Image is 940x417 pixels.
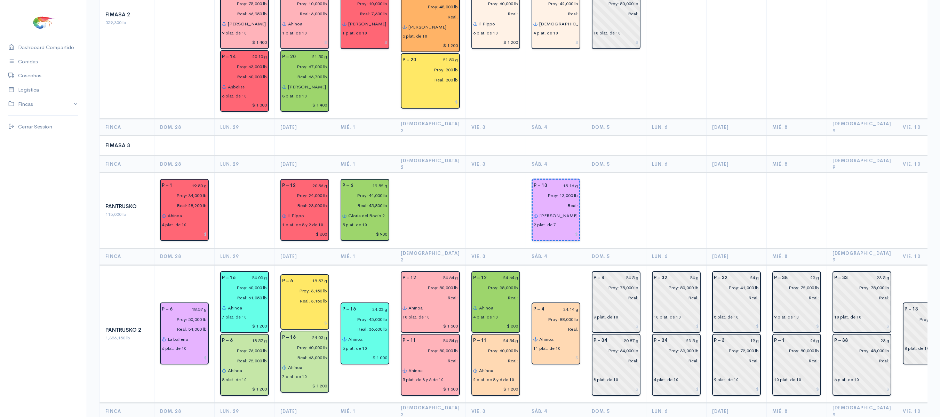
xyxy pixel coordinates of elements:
div: 5 plat. de 8 y 6 de 10 [403,377,444,383]
th: Dom. 28 [154,119,215,136]
div: Pantrusko [105,203,149,211]
input: g [608,273,639,283]
th: [DEMOGRAPHIC_DATA] 2 [395,119,466,136]
input: g [852,336,890,346]
div: 5 plat. de 10 [342,222,367,228]
div: 4 plat. de 10 [654,377,678,383]
div: 8 plat. de 10 [594,377,618,383]
div: 1 plat. de 10 [342,30,367,36]
div: 5 plat. de 10 [714,314,739,320]
input: estimadas [278,62,327,72]
input: estimadas [650,346,699,356]
div: Piscina: 16 Peso: 24.03 g Libras Proy: 45,000 lb Libras Reales: 36,600 lb Rendimiento: 81.3% Empa... [341,302,389,364]
input: g [357,181,388,191]
input: g [240,52,267,62]
input: g [732,273,759,283]
input: $ [282,318,327,328]
input: estimadas [650,283,699,293]
input: $ [403,384,458,394]
th: Sáb. 4 [526,119,586,136]
th: Finca [100,156,154,172]
input: pescadas [398,75,458,85]
input: pescadas [770,293,819,303]
th: [DATE] [275,156,335,172]
div: Piscina: 20 Peso: 21.50 g Libras Proy: 67,000 lb Libras Reales: 66,700 lb Rendimiento: 99.6% Empa... [280,50,329,112]
div: P – 13 [900,304,922,314]
div: P – 14 [218,52,240,62]
th: Mié. 1 [335,119,395,136]
input: pescadas [278,296,327,306]
div: P – 12 [469,273,491,283]
div: Piscina: 6 Peso: 19.52 g Libras Proy: 44,000 lb Libras Reales: 45,800 lb Rendimiento: 104.1% Empa... [341,179,389,241]
input: pescadas [529,9,579,19]
th: [DATE] [706,248,766,265]
th: Dom. 28 [154,248,215,265]
input: estimadas [589,346,639,356]
input: estimadas [830,346,890,356]
th: Mié. 8 [766,156,827,172]
div: Piscina: 11 Peso: 24.54 g Libras Proy: 80,000 lb Empacadora: Promarisco Gabarra: Ahinoa Plataform... [401,334,460,396]
input: g [792,273,819,283]
input: pescadas [218,72,267,82]
th: Lun. 6 [646,156,706,172]
div: Piscina: 12 Peso: 24.64 g Libras Proy: 38,000 lb Empacadora: Expotuna Gabarra: Ahinoa Plataformas... [471,271,520,333]
div: P – 3 [710,336,729,346]
div: P – 11 [469,336,491,346]
div: P – 34 [650,336,671,346]
input: pescadas [469,356,518,366]
input: $ [594,384,639,394]
input: $ [714,384,759,394]
th: Finca [100,119,154,136]
input: pescadas [218,9,267,19]
div: P – 38 [830,336,852,346]
input: g [177,181,207,191]
th: Vie. 3 [465,119,526,136]
input: $ [473,321,518,331]
input: estimadas [158,191,207,201]
input: g [491,273,518,283]
div: Piscina: 38 Peso: 23 g Libras Proy: 48,000 lb Empacadora: Sin asignar Plataformas: 6 plat. de 10 [833,334,892,396]
input: $ [222,384,267,394]
div: 7 plat. de 10 [282,373,307,380]
div: Piscina: 32 Peso: 24 g Libras Proy: 80,000 lb Empacadora: Sin asignar Plataformas: 10 plat. de 10 [652,271,701,333]
input: $ [774,384,819,394]
input: estimadas [398,346,458,356]
input: pescadas [529,200,578,211]
input: pescadas [710,356,759,366]
input: $ [533,37,579,47]
div: P – 16 [218,273,240,283]
div: Piscina: 34 Peso: 23.5 g Libras Proy: 33,000 lb Empacadora: Sin asignar Plataformas: 4 plat. de 10 [652,334,701,396]
input: $ [774,321,819,331]
th: [DATE] [275,248,335,265]
input: g [360,304,388,314]
th: [DATE] [275,119,335,136]
div: 6 plat. de 10 [473,30,498,36]
div: 2 plat. de 7 [534,222,556,228]
th: Lun. 29 [215,248,275,265]
input: pescadas [398,12,458,22]
input: pescadas [589,293,639,303]
input: pescadas [278,72,327,82]
input: $ [222,37,267,47]
input: estimadas [529,314,579,324]
div: P – 16 [338,304,360,314]
div: P – 12 [398,273,420,283]
input: $ [403,40,458,50]
div: 7 plat. de 10 [222,314,247,320]
input: $ [834,384,890,394]
div: Piscina: 32 Peso: 24 g Libras Proy: 41,000 lb Empacadora: Sin asignar Plataformas: 5 plat. de 10 [712,271,761,333]
div: Piscina: 1 Peso: 19.50 g Libras Proy: 34,000 lb Libras Reales: 28,200 lb Rendimiento: 82.9% Empac... [160,179,209,241]
input: estimadas [398,283,458,293]
th: [DEMOGRAPHIC_DATA] 9 [827,156,897,172]
div: P – 20 [398,55,420,65]
input: estimadas [278,343,327,353]
input: $ [473,37,518,47]
th: Dom. 5 [586,156,646,172]
input: $ [222,100,267,110]
input: g [237,336,267,346]
input: g [297,276,327,286]
div: 6 plat. de 10 [162,345,186,352]
input: g [300,181,327,191]
input: $ [594,37,639,47]
div: P – 4 [589,273,608,283]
